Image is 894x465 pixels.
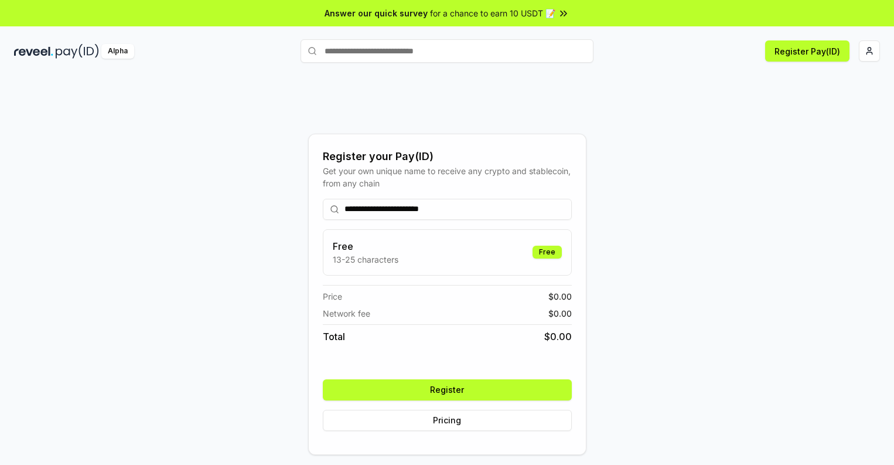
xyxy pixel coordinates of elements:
[325,7,428,19] span: Answer our quick survey
[323,148,572,165] div: Register your Pay(ID)
[333,239,398,253] h3: Free
[333,253,398,266] p: 13-25 characters
[323,165,572,189] div: Get your own unique name to receive any crypto and stablecoin, from any chain
[765,40,849,62] button: Register Pay(ID)
[548,307,572,320] span: $ 0.00
[548,290,572,303] span: $ 0.00
[544,330,572,344] span: $ 0.00
[323,410,572,431] button: Pricing
[323,379,572,400] button: Register
[323,307,370,320] span: Network fee
[56,44,99,59] img: pay_id
[101,44,134,59] div: Alpha
[430,7,555,19] span: for a chance to earn 10 USDT 📝
[533,246,562,259] div: Free
[323,290,342,303] span: Price
[323,330,345,344] span: Total
[14,44,53,59] img: reveel_dark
